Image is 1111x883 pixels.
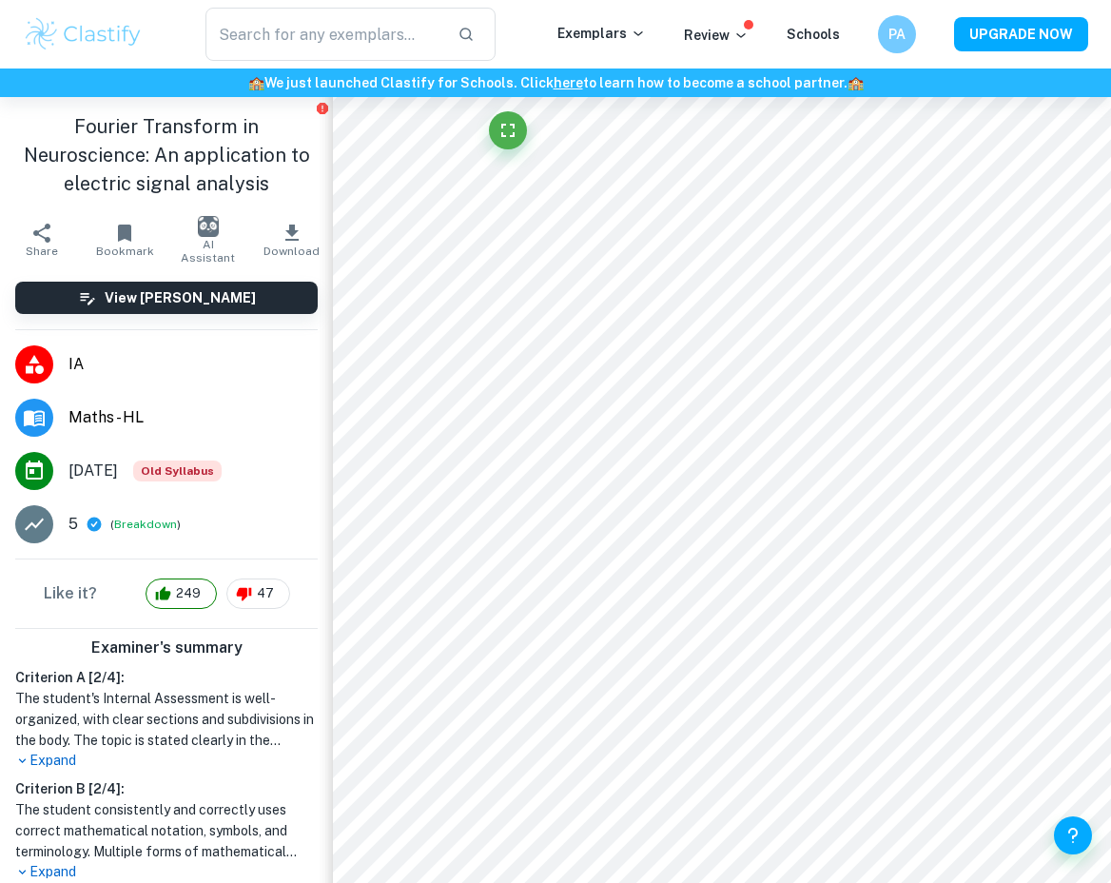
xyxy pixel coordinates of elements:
[23,15,144,53] img: Clastify logo
[68,353,318,376] span: IA
[114,516,177,533] button: Breakdown
[4,72,1107,93] h6: We just launched Clastify for Schools. Click to learn how to become a school partner.
[15,862,318,882] p: Expand
[84,213,167,266] button: Bookmark
[248,75,264,90] span: 🏫
[15,799,318,862] h1: The student consistently and correctly uses correct mathematical notation, symbols, and terminolo...
[250,213,334,266] button: Download
[205,8,442,61] input: Search for any exemplars...
[15,688,318,751] h1: The student's Internal Assessment is well-organized, with clear sections and subdivisions in the ...
[110,516,181,534] span: ( )
[8,637,325,659] h6: Examiner's summary
[198,216,219,237] img: AI Assistant
[246,584,284,603] span: 47
[878,15,916,53] button: PA
[68,406,318,429] span: Maths - HL
[684,25,749,46] p: Review
[263,245,320,258] span: Download
[315,101,329,115] button: Report issue
[146,579,217,609] div: 249
[15,778,318,799] h6: Criterion B [ 2 / 4 ]:
[848,75,864,90] span: 🏫
[787,27,840,42] a: Schools
[105,287,256,308] h6: View [PERSON_NAME]
[489,111,527,149] button: Fullscreen
[557,23,646,44] p: Exemplars
[44,582,97,605] h6: Like it?
[15,751,318,771] p: Expand
[954,17,1088,51] button: UPGRADE NOW
[133,461,222,481] div: Although this IA is written for the old math syllabus (last exam in November 2020), the current I...
[887,24,908,45] h6: PA
[68,460,118,482] span: [DATE]
[166,213,250,266] button: AI Assistant
[15,667,318,688] h6: Criterion A [ 2 / 4 ]:
[96,245,154,258] span: Bookmark
[554,75,583,90] a: here
[178,238,239,265] span: AI Assistant
[166,584,211,603] span: 249
[26,245,58,258] span: Share
[68,513,78,536] p: 5
[226,579,290,609] div: 47
[133,461,222,481] span: Old Syllabus
[15,282,318,314] button: View [PERSON_NAME]
[15,112,318,198] h1: Fourier Transform in Neuroscience: An application to electric signal analysis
